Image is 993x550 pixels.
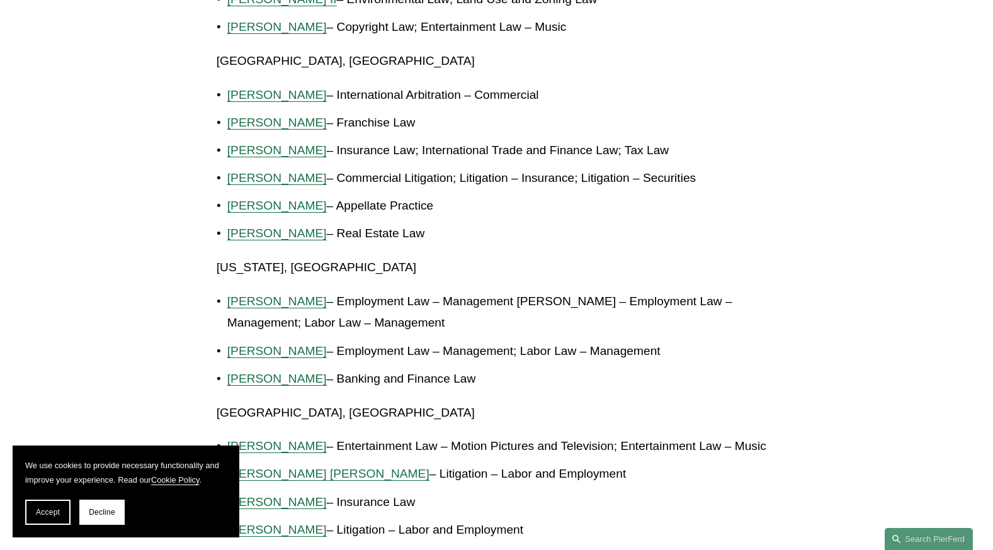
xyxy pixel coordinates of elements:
[227,439,327,452] a: [PERSON_NAME]
[227,116,327,129] a: [PERSON_NAME]
[227,344,327,357] a: [PERSON_NAME]
[227,16,776,38] p: – Copyright Law; Entertainment Law – Music
[227,20,327,33] a: [PERSON_NAME]
[227,523,327,536] a: [PERSON_NAME]
[217,402,776,424] p: [GEOGRAPHIC_DATA], [GEOGRAPHIC_DATA]
[25,458,227,487] p: We use cookies to provide necessary functionality and improve your experience. Read our .
[151,475,200,485] a: Cookie Policy
[227,143,327,157] a: [PERSON_NAME]
[227,519,776,541] p: – Litigation – Labor and Employment
[227,88,327,101] a: [PERSON_NAME]
[227,112,776,134] p: – Franchise Law
[227,495,327,508] a: [PERSON_NAME]
[227,372,327,385] a: [PERSON_NAME]
[227,295,327,308] a: [PERSON_NAME]
[79,500,125,525] button: Decline
[227,463,776,485] p: – Litigation – Labor and Employment
[36,508,60,517] span: Accept
[227,167,776,189] p: – Commercial Litigation; Litigation – Insurance; Litigation – Securities
[227,171,327,184] a: [PERSON_NAME]
[227,491,776,514] p: – Insurance Law
[227,223,776,245] p: – Real Estate Law
[227,195,776,217] p: – Appellate Practice
[227,140,776,162] p: – Insurance Law; International Trade and Finance Law; Tax Law
[227,227,327,240] a: [PERSON_NAME]
[217,257,776,279] p: [US_STATE], [GEOGRAPHIC_DATA]
[227,340,776,362] p: – Employment Law – Management; Labor Law – Management
[227,467,429,480] a: [PERSON_NAME] [PERSON_NAME]
[217,50,776,72] p: [GEOGRAPHIC_DATA], [GEOGRAPHIC_DATA]
[25,500,71,525] button: Accept
[227,84,776,106] p: – International Arbitration – Commercial
[13,446,239,537] section: Cookie banner
[227,199,327,212] a: [PERSON_NAME]
[227,435,776,457] p: – Entertainment Law – Motion Pictures and Television; Entertainment Law – Music
[227,291,776,334] p: – Employment Law – Management [PERSON_NAME] – Employment Law – Management; Labor Law – Management
[227,368,776,390] p: – Banking and Finance Law
[885,528,973,550] a: Search this site
[89,508,115,517] span: Decline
